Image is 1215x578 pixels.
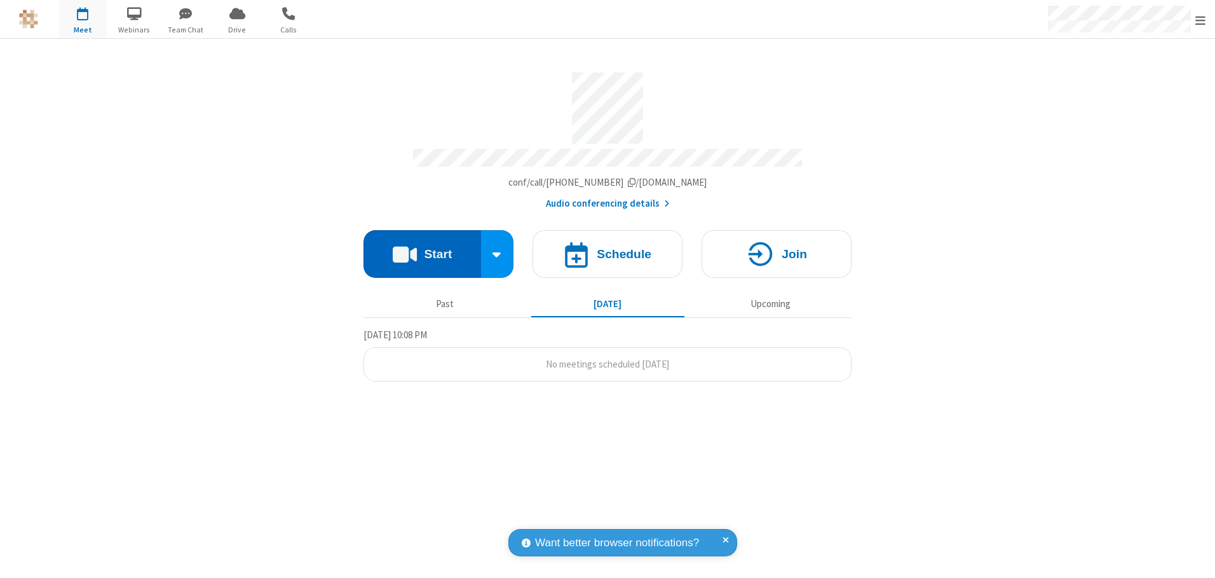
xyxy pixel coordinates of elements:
span: Calls [265,24,313,36]
section: Account details [363,63,852,211]
h4: Schedule [597,248,651,260]
button: Copy my meeting room linkCopy my meeting room link [508,175,707,190]
h4: Start [424,248,452,260]
span: Want better browser notifications? [535,535,699,551]
section: Today's Meetings [363,327,852,382]
span: Copy my meeting room link [508,176,707,188]
button: Schedule [533,230,682,278]
span: [DATE] 10:08 PM [363,329,427,341]
button: Upcoming [694,292,847,316]
span: Drive [214,24,261,36]
div: Start conference options [481,230,514,278]
span: Meet [59,24,107,36]
button: Join [702,230,852,278]
button: Audio conferencing details [546,196,670,211]
button: Past [369,292,522,316]
button: Start [363,230,481,278]
h4: Join [782,248,807,260]
img: QA Selenium DO NOT DELETE OR CHANGE [19,10,38,29]
span: Webinars [111,24,158,36]
button: [DATE] [531,292,684,316]
span: Team Chat [162,24,210,36]
span: No meetings scheduled [DATE] [546,358,669,370]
